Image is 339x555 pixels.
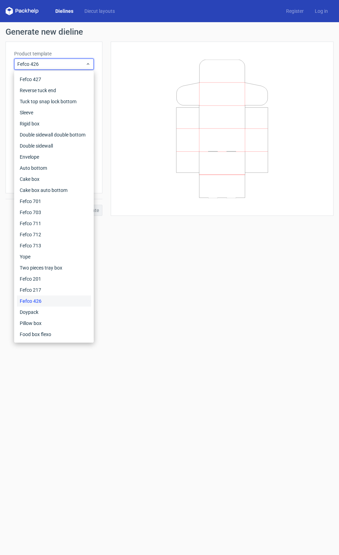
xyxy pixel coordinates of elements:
[281,8,309,15] a: Register
[50,8,79,15] a: Dielines
[6,28,333,36] h1: Generate new dieline
[17,296,91,307] div: Fefco 426
[17,107,91,118] div: Sleeve
[17,118,91,129] div: Rigid box
[17,307,91,318] div: Doypack
[17,129,91,140] div: Double sidewall double bottom
[17,162,91,174] div: Auto bottom
[17,240,91,251] div: Fefco 713
[17,174,91,185] div: Cake box
[17,284,91,296] div: Fefco 217
[17,229,91,240] div: Fefco 712
[17,318,91,329] div: Pillow box
[17,151,91,162] div: Envelope
[17,251,91,262] div: Yope
[17,61,85,68] span: Fefco 426
[309,8,333,15] a: Log in
[17,273,91,284] div: Fefco 201
[17,74,91,85] div: Fefco 427
[14,50,94,57] label: Product template
[17,85,91,96] div: Reverse tuck end
[17,140,91,151] div: Double sidewall
[17,218,91,229] div: Fefco 711
[79,8,120,15] a: Diecut layouts
[17,207,91,218] div: Fefco 703
[17,185,91,196] div: Cake box auto bottom
[17,329,91,340] div: Food box flexo
[17,196,91,207] div: Fefco 701
[17,262,91,273] div: Two pieces tray box
[17,96,91,107] div: Tuck top snap lock bottom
